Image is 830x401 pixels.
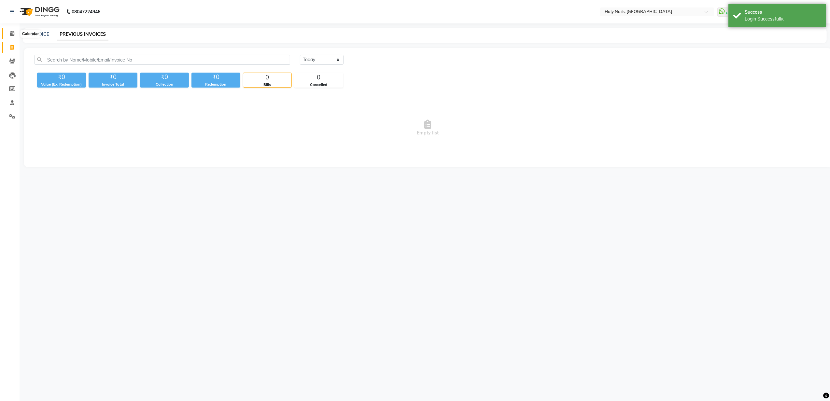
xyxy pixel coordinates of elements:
[21,30,40,38] div: Calendar
[745,9,821,16] div: Success
[37,82,86,87] div: Value (Ex. Redemption)
[295,82,343,88] div: Cancelled
[72,3,100,21] b: 08047224946
[295,73,343,82] div: 0
[89,82,137,87] div: Invoice Total
[745,16,821,22] div: Login Successfully.
[35,55,290,65] input: Search by Name/Mobile/Email/Invoice No
[243,82,291,88] div: Bills
[191,82,240,87] div: Redemption
[191,73,240,82] div: ₹0
[89,73,137,82] div: ₹0
[57,29,108,40] a: PREVIOUS INVOICES
[243,73,291,82] div: 0
[37,73,86,82] div: ₹0
[35,95,821,160] span: Empty list
[140,82,189,87] div: Collection
[17,3,61,21] img: logo
[140,73,189,82] div: ₹0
